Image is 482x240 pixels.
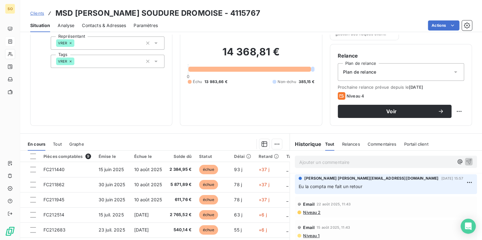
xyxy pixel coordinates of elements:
[58,41,67,45] span: VRER
[441,176,463,180] span: [DATE] 15:57
[193,79,202,85] span: Échu
[286,167,288,172] span: _
[99,167,124,172] span: 15 juin 2025
[338,52,464,59] h6: Relance
[5,226,15,236] img: Logo LeanPay
[259,197,269,202] span: +37 j
[234,182,242,187] span: 78 j
[43,153,91,159] div: Pièces comptables
[428,20,459,31] button: Actions
[325,142,335,147] span: Tout
[99,227,125,232] span: 23 juil. 2025
[169,212,192,218] span: 2 765,52 €
[234,197,242,202] span: 78 j
[234,154,251,159] div: Délai
[99,197,125,202] span: 30 juin 2025
[74,40,79,46] input: Ajouter une valeur
[234,212,242,217] span: 63 j
[58,22,74,29] span: Analyse
[134,227,149,232] span: [DATE]
[409,85,423,90] span: [DATE]
[290,140,321,148] h6: Historique
[302,210,320,215] span: Niveau 2
[347,93,364,98] span: Niveau 4
[74,59,79,64] input: Ajouter une valeur
[169,227,192,233] span: 540,14 €
[82,22,126,29] span: Contacts & Adresses
[53,142,62,147] span: Tout
[278,79,296,85] span: Non-échu
[187,74,189,79] span: 0
[169,197,192,203] span: 611,76 €
[299,184,362,189] span: Eu la compta me fait un retour
[169,166,192,173] span: 2 384,95 €
[169,181,192,188] span: 5 871,89 €
[286,212,288,217] span: _
[302,233,319,238] span: Niveau 1
[342,142,360,147] span: Relances
[28,142,45,147] span: En cours
[30,22,50,29] span: Situation
[99,182,125,187] span: 30 juin 2025
[58,59,67,63] span: VRER
[259,212,267,217] span: +6 j
[43,167,65,172] span: FC211440
[134,22,158,29] span: Paramètres
[199,165,218,174] span: échue
[461,219,476,234] div: Open Intercom Messenger
[43,227,66,232] span: FC212683
[304,176,439,181] span: [PERSON_NAME] [PERSON_NAME][EMAIL_ADDRESS][DOMAIN_NAME]
[367,142,396,147] span: Commentaires
[234,167,242,172] span: 93 j
[169,154,192,159] div: Solde dû
[199,210,218,220] span: échue
[204,79,227,85] span: 13 983,66 €
[259,154,279,159] div: Retard
[234,227,242,232] span: 55 j
[30,11,44,16] span: Clients
[286,227,288,232] span: _
[303,225,315,230] span: Email
[188,46,314,64] h2: 14 368,81 €
[343,69,376,75] span: Plan de relance
[286,197,288,202] span: _
[30,10,44,16] a: Clients
[303,202,315,207] span: Email
[134,212,149,217] span: [DATE]
[5,4,15,14] div: SO
[69,142,84,147] span: Graphe
[199,180,218,189] span: échue
[99,154,127,159] div: Émise le
[199,154,227,159] div: Statut
[404,142,428,147] span: Portail client
[55,8,260,19] h3: MSD [PERSON_NAME] SOUDURE DROMOISE - 4115767
[338,85,464,90] span: Prochaine relance prévue depuis le
[43,182,65,187] span: FC211862
[298,79,314,85] span: 385,15 €
[43,197,64,202] span: FC211945
[345,109,438,114] span: Voir
[99,212,124,217] span: 15 juil. 2025
[134,167,162,172] span: 10 août 2025
[199,225,218,235] span: échue
[317,202,351,206] span: 22 août 2025, 11:43
[259,182,269,187] span: +37 j
[317,226,350,229] span: 15 août 2025, 11:43
[134,154,162,159] div: Échue le
[134,197,162,202] span: 10 août 2025
[199,195,218,204] span: échue
[286,154,318,159] div: Tag relance
[43,212,64,217] span: FC212514
[85,153,91,159] span: 9
[338,105,451,118] button: Voir
[134,182,162,187] span: 10 août 2025
[259,167,269,172] span: +37 j
[286,182,288,187] span: _
[259,227,267,232] span: +6 j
